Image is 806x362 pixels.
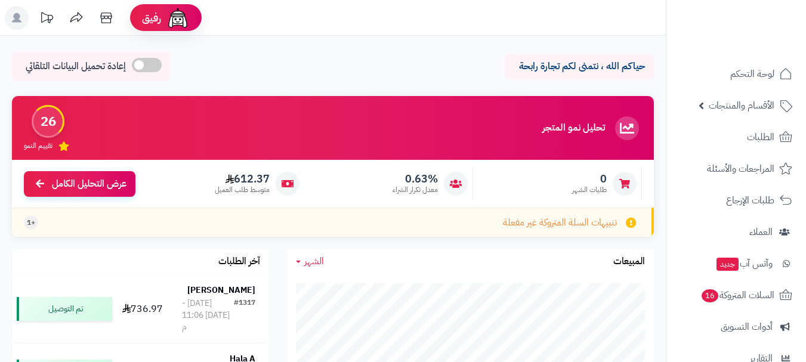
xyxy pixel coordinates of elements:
[717,258,739,271] span: جديد
[702,289,718,302] span: 16
[52,177,126,191] span: عرض التحليل الكامل
[730,66,774,82] span: لوحة التحكم
[613,256,645,267] h3: المبيعات
[707,160,774,177] span: المراجعات والأسئلة
[187,284,255,296] strong: [PERSON_NAME]
[572,185,607,195] span: طلبات الشهر
[117,275,168,343] td: 736.97
[215,185,270,195] span: متوسط طلب العميل
[542,123,605,134] h3: تحليل نمو المتجر
[709,97,774,114] span: الأقسام والمنتجات
[393,185,438,195] span: معدل تكرار الشراء
[721,318,773,335] span: أدوات التسويق
[715,255,773,272] span: وآتس آب
[24,141,53,151] span: تقييم النمو
[26,60,126,73] span: إعادة تحميل البيانات التلقائي
[17,297,112,321] div: تم التوصيل
[674,218,799,246] a: العملاء
[726,192,774,209] span: طلبات الإرجاع
[218,256,260,267] h3: آخر الطلبات
[393,172,438,185] span: 0.63%
[674,123,799,151] a: الطلبات
[142,11,161,25] span: رفيق
[24,171,135,197] a: عرض التحليل الكامل
[725,33,795,58] img: logo-2.png
[747,129,774,146] span: الطلبات
[674,281,799,310] a: السلات المتروكة16
[215,172,270,185] span: 612.37
[503,216,617,230] span: تنبيهات السلة المتروكة غير مفعلة
[304,254,324,268] span: الشهر
[674,186,799,215] a: طلبات الإرجاع
[674,249,799,278] a: وآتس آبجديد
[514,60,645,73] p: حياكم الله ، نتمنى لكم تجارة رابحة
[674,313,799,341] a: أدوات التسويق
[700,287,774,304] span: السلات المتروكة
[749,224,773,240] span: العملاء
[572,172,607,185] span: 0
[166,6,190,30] img: ai-face.png
[234,298,255,333] div: #1317
[182,298,234,333] div: [DATE] - [DATE] 11:06 م
[674,60,799,88] a: لوحة التحكم
[674,154,799,183] a: المراجعات والأسئلة
[32,6,61,33] a: تحديثات المنصة
[296,255,324,268] a: الشهر
[27,218,35,228] span: +1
